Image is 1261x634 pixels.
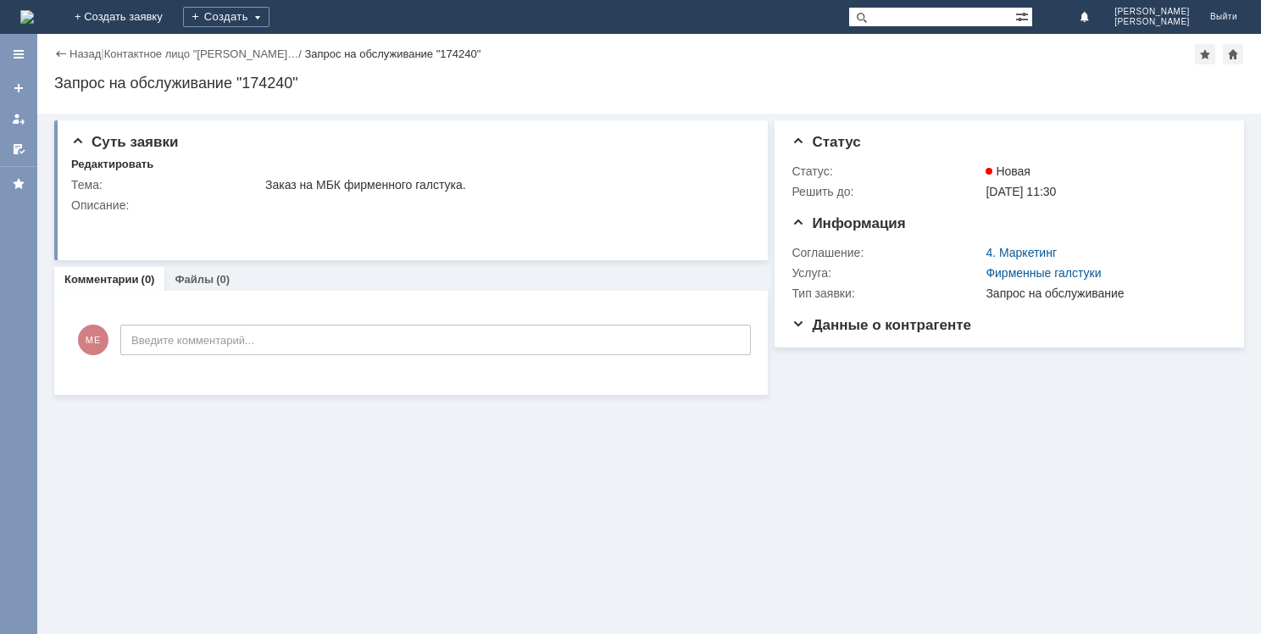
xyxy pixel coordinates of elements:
a: Контактное лицо "[PERSON_NAME]… [104,47,299,60]
a: Мои заявки [5,105,32,132]
div: (0) [142,273,155,286]
a: Фирменные галстуки [986,266,1101,280]
a: Создать заявку [5,75,32,102]
span: Суть заявки [71,134,178,150]
span: МЕ [78,325,108,355]
div: Тема: [71,178,262,192]
a: 4. Маркетинг [986,246,1057,259]
div: Статус: [792,164,982,178]
a: Мои согласования [5,136,32,163]
a: Файлы [175,273,214,286]
span: Расширенный поиск [1015,8,1032,24]
div: / [104,47,305,60]
div: Создать [183,7,269,27]
div: (0) [216,273,230,286]
div: Решить до: [792,185,982,198]
div: Редактировать [71,158,153,171]
a: Комментарии [64,273,139,286]
div: Добавить в избранное [1195,44,1215,64]
div: Заказ на МБК фирменного галстука. [265,178,744,192]
div: Сделать домашней страницей [1223,44,1243,64]
div: Тип заявки: [792,286,982,300]
a: Назад [69,47,101,60]
div: Запрос на обслуживание [986,286,1219,300]
span: Информация [792,215,905,231]
span: Новая [986,164,1030,178]
div: Услуга: [792,266,982,280]
div: | [101,47,103,59]
div: Описание: [71,198,747,212]
div: Запрос на обслуживание "174240" [304,47,481,60]
span: Статус [792,134,860,150]
span: [PERSON_NAME] [1114,7,1190,17]
span: Данные о контрагенте [792,317,971,333]
span: [DATE] 11:30 [986,185,1056,198]
span: [PERSON_NAME] [1114,17,1190,27]
div: Соглашение: [792,246,982,259]
img: logo [20,10,34,24]
div: Запрос на обслуживание "174240" [54,75,1244,92]
a: Перейти на домашнюю страницу [20,10,34,24]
